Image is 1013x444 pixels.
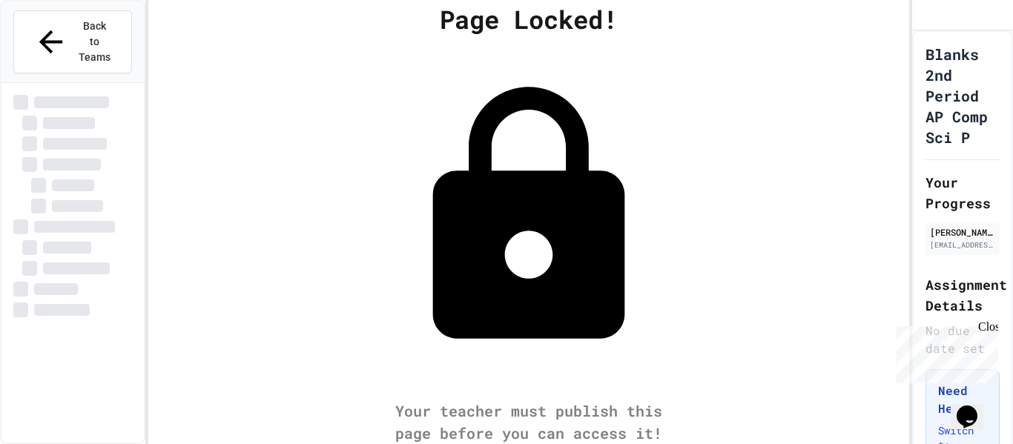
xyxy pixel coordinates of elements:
iframe: chat widget [890,320,998,383]
div: [EMAIL_ADDRESS][DOMAIN_NAME] [930,239,995,251]
iframe: chat widget [951,385,998,429]
button: Back to Teams [13,10,132,73]
div: Chat with us now!Close [6,6,102,94]
h2: Assignment Details [925,274,1000,316]
div: [PERSON_NAME] [930,225,995,239]
h1: Blanks 2nd Period AP Comp Sci P [925,44,1000,148]
h3: Need Help? [938,382,987,417]
h2: Your Progress [925,172,1000,213]
span: Back to Teams [77,19,112,65]
div: Your teacher must publish this page before you can access it! [380,400,677,444]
